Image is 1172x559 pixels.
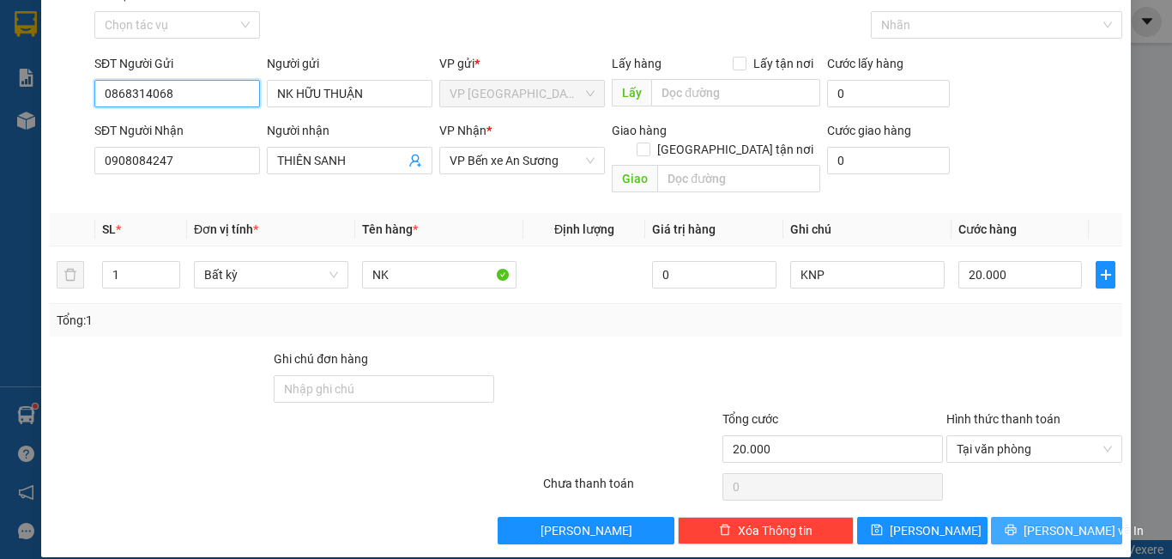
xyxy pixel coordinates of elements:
label: Ghi chú đơn hàng [274,352,368,366]
span: Giao hàng [612,124,667,137]
img: logo [6,10,82,86]
th: Ghi chú [783,213,951,246]
label: Hình thức thanh toán [946,412,1060,426]
span: VP Phước Đông [450,81,595,106]
span: printer [1005,524,1017,538]
span: [PERSON_NAME]: [5,111,180,121]
span: 01 Võ Văn Truyện, KP.1, Phường 2 [136,52,236,73]
span: [PERSON_NAME] [890,521,982,540]
input: Cước giao hàng [827,147,950,174]
span: delete [719,524,731,538]
span: Tổng cước [722,412,778,426]
span: VPPD1308250004 [86,109,180,122]
div: SĐT Người Nhận [94,121,260,140]
span: [PERSON_NAME] và In [1024,521,1144,540]
span: [GEOGRAPHIC_DATA] tận nơi [650,140,820,159]
span: Hotline: 19001152 [136,76,210,87]
span: Lấy [612,79,651,106]
span: VP Nhận [439,124,486,137]
label: Cước lấy hàng [827,57,903,70]
span: SL [102,222,116,236]
input: VD: Bàn, Ghế [362,261,517,289]
strong: ĐỒNG PHƯỚC [136,9,235,24]
div: Tổng: 1 [57,311,454,330]
span: ----------------------------------------- [46,93,210,106]
span: Tên hàng [362,222,418,236]
span: Định lượng [554,222,614,236]
span: Lấy hàng [612,57,662,70]
span: In ngày: [5,125,105,135]
button: plus [1096,261,1115,289]
span: [PERSON_NAME] [541,521,632,540]
input: 0 [652,261,776,289]
span: VP Bến xe An Sương [450,148,595,173]
span: Lấy tận nơi [746,54,820,73]
span: Giá trị hàng [652,222,716,236]
div: SĐT Người Gửi [94,54,260,73]
input: Dọc đường [651,79,820,106]
input: Dọc đường [657,165,820,192]
button: printer[PERSON_NAME] và In [991,517,1122,544]
span: Tại văn phòng [957,436,1112,462]
input: Cước lấy hàng [827,80,950,107]
span: Cước hàng [958,222,1017,236]
div: Người gửi [267,54,432,73]
button: save[PERSON_NAME] [857,517,988,544]
span: Đơn vị tính [194,222,258,236]
span: Bến xe [GEOGRAPHIC_DATA] [136,27,231,49]
span: plus [1096,268,1115,282]
span: save [871,524,883,538]
span: Xóa Thông tin [738,521,813,540]
button: deleteXóa Thông tin [678,517,854,544]
span: Bất kỳ [204,262,338,288]
span: Giao [612,165,657,192]
span: user-add [408,154,422,167]
input: Ghi chú đơn hàng [274,375,494,403]
label: Cước giao hàng [827,124,911,137]
input: Ghi Chú [790,261,945,289]
button: [PERSON_NAME] [498,517,674,544]
span: 09:45:20 [DATE] [38,125,105,135]
div: VP gửi [439,54,605,73]
div: Người nhận [267,121,432,140]
button: delete [57,261,84,289]
div: Chưa thanh toán [541,474,721,504]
